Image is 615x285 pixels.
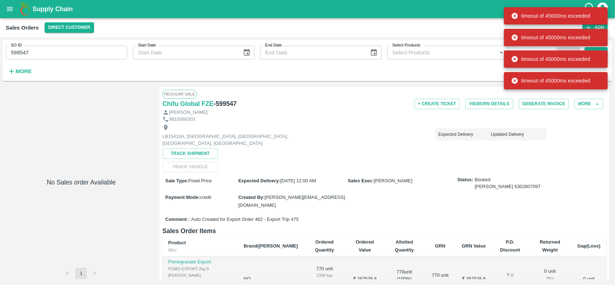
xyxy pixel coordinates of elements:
input: Start Date [133,46,237,59]
span: Fixed Price [188,178,212,183]
label: Comment : [165,216,190,223]
p: LB15410A, [GEOGRAPHIC_DATA], [GEOGRAPHIC_DATA], [GEOGRAPHIC_DATA], [GEOGRAPHIC_DATA] [162,133,325,147]
b: Brand/[PERSON_NAME] [244,243,298,249]
div: ₹ 0 [498,272,523,279]
nav: pagination navigation [61,268,102,279]
button: Choose date [367,46,381,59]
label: SO ID [11,43,22,48]
label: End Date [265,43,282,48]
b: Returned Weight [540,239,560,253]
b: Supply Chain [32,5,73,13]
button: page 1 [75,268,87,279]
button: Choose date [240,46,254,59]
label: Status: [458,177,473,183]
p: [PERSON_NAME] [169,109,208,116]
div: [PERSON_NAME] 6302807097 [475,183,541,190]
button: More [6,65,34,77]
a: Supply Chain [32,4,584,14]
label: Sales Exec : [348,178,374,183]
span: [PERSON_NAME][EMAIL_ADDRESS][DOMAIN_NAME] [238,195,345,208]
input: End Date [260,46,364,59]
label: Start Date [138,43,156,48]
button: Generate Invoice [519,99,569,109]
button: Track Shipment [162,148,218,159]
h6: Sales Order Items [162,226,606,236]
label: Payment Mode : [165,195,200,200]
span: Regular Sale [162,90,197,98]
span: Booked [475,177,541,190]
label: Expected Delivery : [238,178,280,183]
a: Chifu Global FZE [162,99,214,109]
label: Created By : [238,195,264,200]
input: Enter SO ID [6,46,127,59]
div: timeout of 45000ms exceeded [511,31,591,44]
button: More [575,99,603,109]
span: credit [200,195,211,200]
div: timeout of 45000ms exceeded [511,53,591,66]
button: open drawer [1,1,18,17]
button: Select DC [45,22,94,33]
input: Select Products [389,48,495,57]
span: Auto Created for Export Order 462 - Export Trip 475 [191,216,299,223]
div: POMO EXPORT 2kg 9 [PERSON_NAME] [168,266,232,279]
div: 0 Kg [534,275,566,281]
b: Gap(Loss) [578,243,601,249]
label: Select Products [392,43,420,48]
div: timeout of 45000ms exceeded [511,9,591,22]
b: Product [168,240,186,245]
span: [PERSON_NAME] [374,178,413,183]
img: logo [18,2,32,16]
div: timeout of 45000ms exceeded [511,74,591,87]
button: + Create Ticket [414,99,460,109]
div: account of current user [596,1,609,17]
p: Pomegranate Export [168,259,232,266]
label: Sale Type : [165,178,188,183]
p: 9910066303 [169,116,195,123]
div: customer-support [584,3,596,15]
b: Ordered Quantity [315,239,334,253]
h6: - 599547 [214,99,237,109]
b: P.D. Discount [500,239,520,253]
p: Updated Delivery [491,131,544,138]
button: Open [497,48,506,57]
b: Ordered Value [356,239,374,253]
b: GRN Value [462,243,486,249]
b: Allotted Quantity [395,239,414,253]
p: Expected Delivery [438,131,491,138]
h6: No Sales order Available [47,177,116,268]
button: ViewGRN Details [465,99,513,109]
div: SKU [168,247,232,253]
b: GRN [435,243,445,249]
div: Sales Orders [6,23,39,32]
span: [DATE] 12:00 AM [280,178,316,183]
strong: More [15,68,32,74]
